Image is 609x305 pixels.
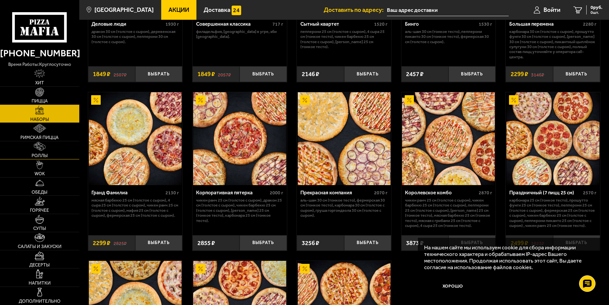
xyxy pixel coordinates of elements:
[19,299,61,304] span: Дополнительно
[506,92,600,185] a: АкционныйПраздничный (7 пицц 25 см)
[591,11,602,14] span: 0 шт.
[29,263,50,267] span: Десерты
[114,240,127,246] s: 2825 ₽
[91,198,179,218] p: Мясная Барбекю 25 см (толстое с сыром), 4 сыра 25 см (толстое с сыром), Чикен Ранч 25 см (толстое...
[30,117,49,122] span: Наборы
[196,21,271,27] div: Совершенная классика
[196,198,283,223] p: Чикен Ранч 25 см (толстое с сыром), Дракон 25 см (толстое с сыром), Чикен Барбекю 25 см (толстое ...
[91,21,164,27] div: Деловые люди
[196,29,283,39] p: Филадельфия, [GEOGRAPHIC_DATA] в угре, Эби [GEOGRAPHIC_DATA].
[196,95,205,105] img: Акционный
[193,92,286,185] img: Корпоративная пятерка
[531,71,544,77] s: 3146 ₽
[89,92,182,185] img: Гранд Фамилиа
[240,66,287,82] button: Выбрать
[240,235,287,251] button: Выбрать
[135,235,182,251] button: Выбрать
[232,6,241,15] img: 15daf4d41897b9f0e9f617042186c801.svg
[135,66,182,82] button: Выбрать
[591,5,602,10] span: 0 руб.
[509,198,596,228] p: Карбонара 25 см (тонкое тесто), Прошутто Фунги 25 см (тонкое тесто), Пепперони 25 см (толстое с с...
[344,66,391,82] button: Выбрать
[91,190,164,196] div: Гранд Фамилиа
[298,92,391,185] img: Прекрасная компания
[18,244,62,249] span: Салаты и закуски
[406,240,423,246] span: 3873 ₽
[20,135,59,140] span: Римская пицца
[401,92,496,185] a: АкционныйКоролевское комбо
[509,95,519,105] img: Акционный
[405,21,477,27] div: Бинго
[91,264,101,273] img: Акционный
[300,198,388,218] p: Аль-Шам 30 см (тонкое тесто), Фермерская 30 см (тонкое тесто), Карбонара 30 см (толстое с сыром),...
[91,95,101,105] img: Акционный
[402,92,495,185] img: Королевское комбо
[405,29,492,44] p: Аль-Шам 30 см (тонкое тесто), Пепперони Пиканто 30 см (тонкое тесто), Фермерская 30 см (толстое с...
[197,240,215,246] span: 2855 ₽
[324,7,387,13] span: Доставить по адресу:
[196,190,268,196] div: Корпоративная пятерка
[218,71,231,77] s: 2057 ₽
[300,21,372,27] div: Сытный квартет
[583,190,596,196] span: 2570 г
[448,235,495,251] button: Выбрать
[424,277,481,296] button: Хорошо
[302,71,319,77] span: 2146 ₽
[165,21,179,27] span: 1930 г
[94,7,154,13] span: [GEOGRAPHIC_DATA]
[91,29,179,44] p: Дракон 30 см (толстое с сыром), Деревенская 30 см (толстое с сыром), Пепперони 30 см (толстое с с...
[204,7,230,13] span: Доставка
[165,190,179,196] span: 2130 г
[509,29,596,60] p: Карбонара 30 см (толстое с сыром), Прошутто Фунги 30 см (толстое с сыром), [PERSON_NAME] 30 см (т...
[405,198,492,228] p: Чикен Ранч 25 см (толстое с сыром), Чикен Барбекю 25 см (толстое с сыром), Пепперони 25 см (толст...
[33,226,46,231] span: Супы
[300,95,310,105] img: Акционный
[387,4,509,16] input: Ваш адрес доставки
[168,7,189,13] span: Акции
[29,281,51,286] span: Напитки
[272,21,283,27] span: 717 г
[509,190,581,196] div: Праздничный (7 пицц 25 см)
[544,7,560,13] span: Войти
[374,21,388,27] span: 1520 г
[511,71,528,77] span: 2299 ₽
[479,21,492,27] span: 1530 г
[509,21,581,27] div: Большая перемена
[300,264,310,273] img: Акционный
[192,92,287,185] a: АкционныйКорпоративная пятерка
[553,235,600,251] button: Выбрать
[93,71,110,77] span: 1849 ₽
[114,71,127,77] s: 2507 ₽
[32,190,47,195] span: Обеды
[583,21,596,27] span: 2280 г
[405,190,477,196] div: Королевское комбо
[506,92,599,185] img: Праздничный (7 пицц 25 см)
[35,172,45,176] span: WOK
[300,29,388,49] p: Пепперони 25 см (толстое с сыром), 4 сыра 25 см (тонкое тесто), Чикен Барбекю 25 см (толстое с сы...
[406,71,423,77] span: 2457 ₽
[374,190,388,196] span: 2070 г
[30,208,49,213] span: Горячее
[553,66,600,82] button: Выбрать
[302,240,319,246] span: 3256 ₽
[197,71,215,77] span: 1849 ₽
[479,190,492,196] span: 2870 г
[448,66,495,82] button: Выбрать
[32,153,48,158] span: Роллы
[300,190,372,196] div: Прекрасная компания
[344,235,391,251] button: Выбрать
[424,244,590,270] p: На нашем сайте мы используем cookie для сбора информации технического характера и обрабатываем IP...
[32,99,48,103] span: Пицца
[196,264,205,273] img: Акционный
[88,92,183,185] a: АкционныйГранд Фамилиа
[93,240,110,246] span: 2299 ₽
[405,95,414,105] img: Акционный
[270,190,283,196] span: 2000 г
[297,92,391,185] a: АкционныйПрекрасная компания
[35,81,44,85] span: Хит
